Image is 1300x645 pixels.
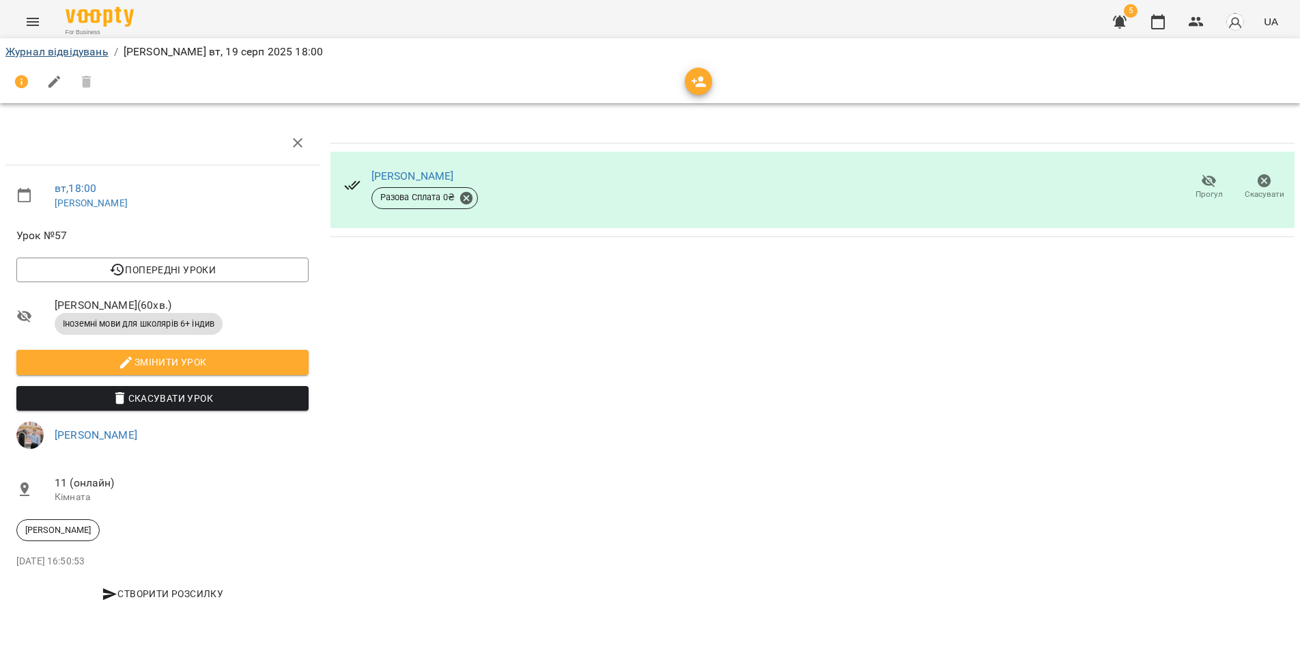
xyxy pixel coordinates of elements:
[5,45,109,58] a: Журнал відвідувань
[5,44,1295,60] nav: breadcrumb
[1226,12,1245,31] img: avatar_s.png
[372,191,463,204] span: Разова Сплата 0 ₴
[27,390,298,407] span: Скасувати Урок
[16,228,309,244] span: Урок №57
[371,169,454,182] a: [PERSON_NAME]
[16,581,309,606] button: Створити розсилку
[55,182,96,195] a: вт , 18:00
[66,7,134,27] img: Voopty Logo
[55,197,128,208] a: [PERSON_NAME]
[27,354,298,370] span: Змінити урок
[124,44,323,60] p: [PERSON_NAME] вт, 19 серп 2025 18:00
[1237,168,1292,206] button: Скасувати
[16,350,309,374] button: Змінити урок
[16,386,309,411] button: Скасувати Урок
[1124,4,1137,18] span: 5
[1245,189,1284,200] span: Скасувати
[1258,9,1284,34] button: UA
[1264,14,1278,29] span: UA
[1196,189,1223,200] span: Прогул
[55,297,309,314] span: [PERSON_NAME] ( 60 хв. )
[55,318,223,330] span: Іноземні мови для школярів 6+ індив
[1181,168,1237,206] button: Прогул
[22,586,303,602] span: Створити розсилку
[16,258,309,282] button: Попередні уроки
[17,524,99,536] span: [PERSON_NAME]
[55,428,137,441] a: [PERSON_NAME]
[114,44,118,60] li: /
[16,5,49,38] button: Menu
[66,28,134,37] span: For Business
[16,422,44,449] img: 348414f9ae22be58b57951b6f3651c07.jpg
[27,262,298,278] span: Попередні уроки
[16,519,100,541] div: [PERSON_NAME]
[55,491,309,504] p: Кімната
[371,187,478,209] div: Разова Сплата 0₴
[16,555,309,568] p: [DATE] 16:50:53
[55,475,309,491] span: 11 (онлайн)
